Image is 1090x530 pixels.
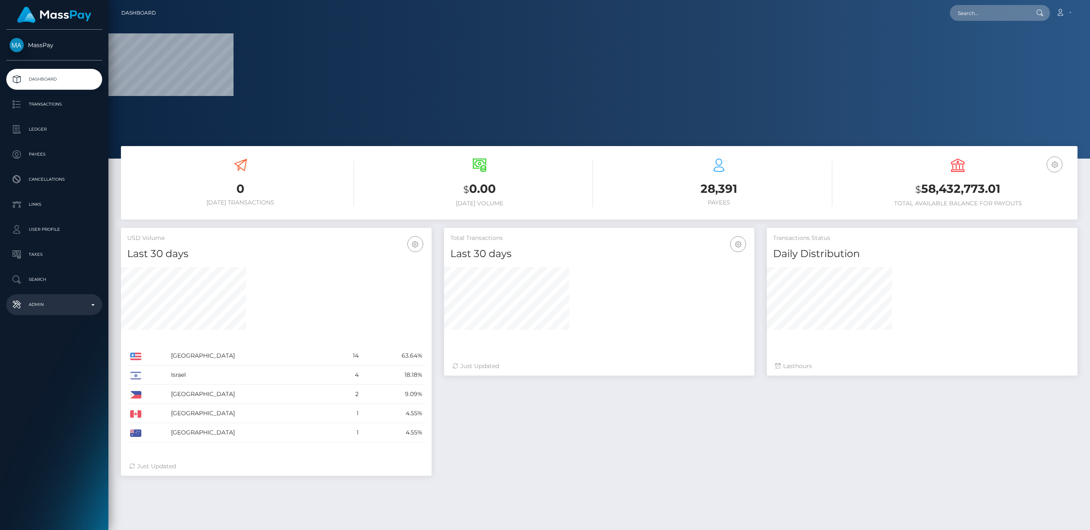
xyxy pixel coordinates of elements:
[10,223,99,236] p: User Profile
[362,423,425,442] td: 4.55%
[6,69,102,90] a: Dashboard
[362,346,425,366] td: 63.64%
[168,366,334,385] td: Israel
[10,38,24,52] img: MassPay
[605,181,832,197] h3: 28,391
[130,372,141,379] img: IL.png
[130,410,141,418] img: CA.png
[121,4,156,22] a: Dashboard
[6,244,102,265] a: Taxes
[130,429,141,437] img: AU.png
[127,247,425,261] h4: Last 30 days
[10,73,99,86] p: Dashboard
[10,148,99,161] p: Payees
[10,173,99,186] p: Cancellations
[130,353,141,360] img: US.png
[362,404,425,423] td: 4.55%
[168,423,334,442] td: [GEOGRAPHIC_DATA]
[10,123,99,136] p: Ledger
[168,404,334,423] td: [GEOGRAPHIC_DATA]
[168,385,334,404] td: [GEOGRAPHIC_DATA]
[127,199,354,206] h6: [DATE] Transactions
[127,181,354,197] h3: 0
[367,200,593,207] h6: [DATE] Volume
[334,404,362,423] td: 1
[6,119,102,140] a: Ledger
[334,346,362,366] td: 14
[334,385,362,404] td: 2
[605,199,832,206] h6: Payees
[10,298,99,311] p: Admin
[915,184,921,195] small: $
[129,462,423,471] div: Just Updated
[367,181,593,198] h3: 0.00
[6,219,102,240] a: User Profile
[10,248,99,261] p: Taxes
[775,362,1069,371] div: Last hours
[362,385,425,404] td: 9.09%
[6,169,102,190] a: Cancellations
[10,198,99,211] p: Links
[6,41,102,49] span: MassPay
[10,98,99,111] p: Transactions
[6,194,102,215] a: Links
[6,269,102,290] a: Search
[6,294,102,315] a: Admin
[773,234,1071,242] h5: Transactions Status
[130,391,141,399] img: PH.png
[845,181,1072,198] h3: 58,432,773.01
[17,7,91,23] img: MassPay Logo
[6,94,102,115] a: Transactions
[10,273,99,286] p: Search
[773,247,1071,261] h4: Daily Distribution
[845,200,1072,207] h6: Total Available Balance for Payouts
[452,362,746,371] div: Just Updated
[6,144,102,165] a: Payees
[168,346,334,366] td: [GEOGRAPHIC_DATA]
[950,5,1028,21] input: Search...
[362,366,425,385] td: 18.18%
[334,423,362,442] td: 1
[463,184,469,195] small: $
[334,366,362,385] td: 4
[127,234,425,242] h5: USD Volume
[450,247,748,261] h4: Last 30 days
[450,234,748,242] h5: Total Transactions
